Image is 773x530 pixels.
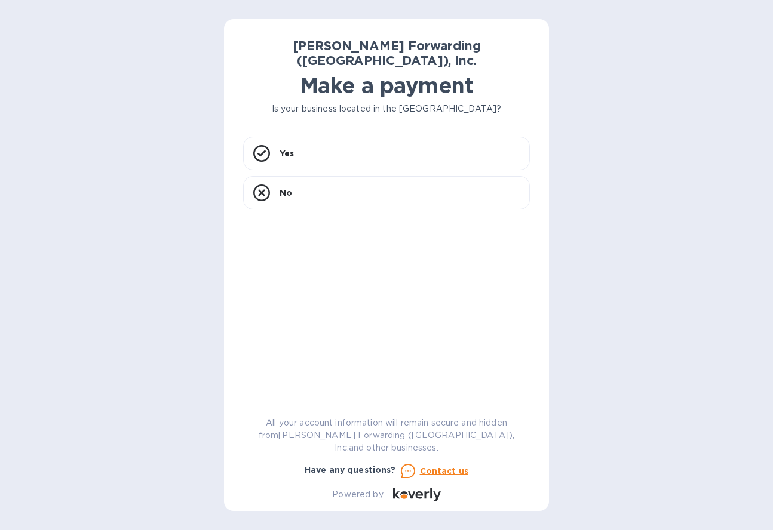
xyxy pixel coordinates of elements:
[305,465,396,474] b: Have any questions?
[293,38,481,68] b: [PERSON_NAME] Forwarding ([GEOGRAPHIC_DATA]), Inc.
[280,187,292,199] p: No
[420,466,469,476] u: Contact us
[280,147,294,159] p: Yes
[332,488,383,501] p: Powered by
[243,73,530,98] h1: Make a payment
[243,103,530,115] p: Is your business located in the [GEOGRAPHIC_DATA]?
[243,417,530,454] p: All your account information will remain secure and hidden from [PERSON_NAME] Forwarding ([GEOGRA...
